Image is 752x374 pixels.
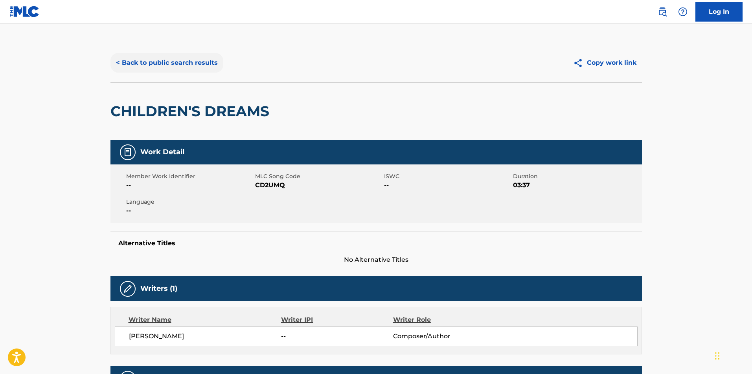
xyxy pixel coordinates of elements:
[110,102,273,120] h2: CHILDREN'S DREAMS
[126,181,253,190] span: --
[129,315,281,325] div: Writer Name
[281,332,393,341] span: --
[110,53,223,73] button: < Back to public search results
[715,344,720,368] div: Drag
[713,336,752,374] iframe: Chat Widget
[393,315,495,325] div: Writer Role
[658,7,667,16] img: search
[140,148,184,157] h5: Work Detail
[573,58,587,68] img: Copy work link
[675,4,691,20] div: Help
[568,53,642,73] button: Copy work link
[678,7,688,16] img: help
[255,172,382,181] span: MLC Song Code
[655,4,670,20] a: Public Search
[255,181,382,190] span: CD2UMQ
[384,172,511,181] span: ISWC
[129,332,281,341] span: [PERSON_NAME]
[513,172,640,181] span: Duration
[281,315,393,325] div: Writer IPI
[695,2,743,22] a: Log In
[9,6,40,17] img: MLC Logo
[384,181,511,190] span: --
[123,148,132,157] img: Work Detail
[126,172,253,181] span: Member Work Identifier
[513,181,640,190] span: 03:37
[393,332,495,341] span: Composer/Author
[118,239,634,247] h5: Alternative Titles
[110,255,642,265] span: No Alternative Titles
[123,284,132,294] img: Writers
[140,284,177,293] h5: Writers (1)
[126,198,253,206] span: Language
[126,206,253,215] span: --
